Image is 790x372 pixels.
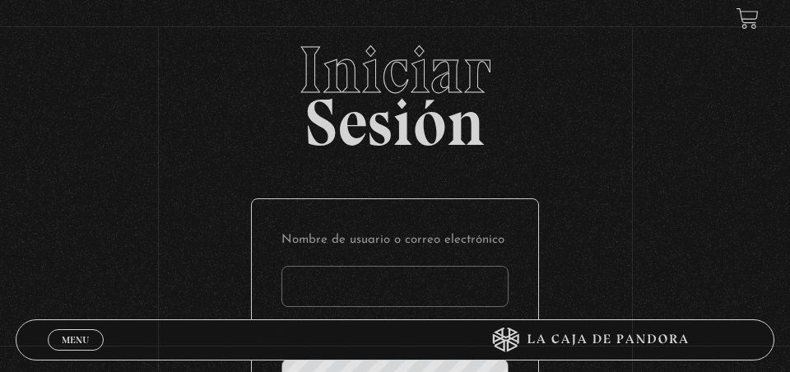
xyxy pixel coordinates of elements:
label: Nombre de usuario o correo electrónico [281,229,509,253]
span: Cerrar [56,349,95,360]
span: Menu [62,335,89,345]
h2: Sesión [16,37,774,142]
a: View your shopping cart [737,7,759,30]
span: Iniciar [16,37,774,103]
